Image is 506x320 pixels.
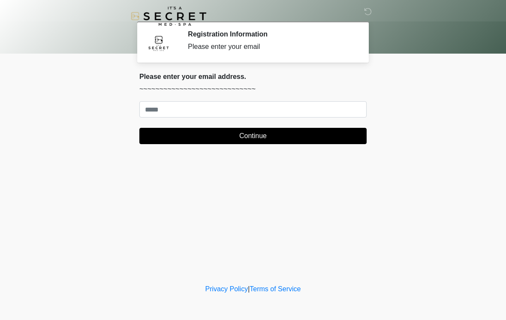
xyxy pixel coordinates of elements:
button: Continue [139,128,367,144]
img: It's A Secret Med Spa Logo [131,6,206,26]
a: Terms of Service [250,285,301,293]
img: Agent Avatar [146,30,172,56]
div: Please enter your email [188,42,354,52]
p: ~~~~~~~~~~~~~~~~~~~~~~~~~~~~~ [139,84,367,94]
h2: Please enter your email address. [139,72,367,81]
a: | [248,285,250,293]
a: Privacy Policy [205,285,248,293]
h2: Registration Information [188,30,354,38]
